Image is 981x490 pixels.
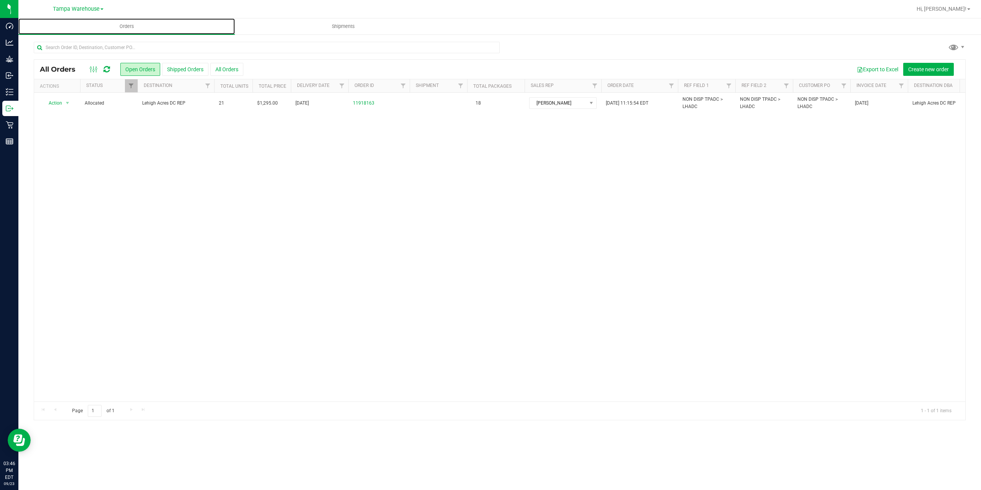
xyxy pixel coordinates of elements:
span: [DATE] [855,100,868,107]
input: Search Order ID, Destination, Customer PO... [34,42,500,53]
a: Sales Rep [531,83,554,88]
span: Tampa Warehouse [53,6,100,12]
a: Destination DBA [914,83,953,88]
inline-svg: Outbound [6,105,13,112]
a: Filter [723,79,735,92]
a: Order Date [607,83,634,88]
div: Actions [40,84,77,89]
a: Filter [202,79,214,92]
span: NON DISP TPADC > LHADC [797,96,846,110]
a: 11918163 [353,100,374,107]
a: Status [86,83,103,88]
inline-svg: Grow [6,55,13,63]
inline-svg: Dashboard [6,22,13,30]
a: Filter [454,79,467,92]
button: Create new order [903,63,954,76]
a: Invoice Date [856,83,886,88]
span: select [63,98,72,108]
p: 09/23 [3,481,15,487]
span: Lehigh Acres DC REP [142,100,210,107]
inline-svg: Inventory [6,88,13,96]
span: Lehigh Acres DC REP [912,100,980,107]
span: Shipments [322,23,365,30]
a: Filter [336,79,348,92]
a: Order ID [354,83,374,88]
a: Filter [838,79,850,92]
span: Page of 1 [66,405,121,417]
span: 18 [472,98,485,109]
span: 1 - 1 of 1 items [915,405,958,416]
span: NON DISP TPADC > LHADC [740,96,788,110]
a: Shipment [416,83,439,88]
span: 21 [219,100,224,107]
a: Filter [665,79,678,92]
a: Shipments [235,18,451,34]
span: Hi, [PERSON_NAME]! [917,6,966,12]
button: Export to Excel [852,63,903,76]
a: Ref Field 2 [741,83,766,88]
a: Total Packages [473,84,512,89]
a: Total Price [259,84,286,89]
p: 03:46 PM EDT [3,460,15,481]
inline-svg: Analytics [6,39,13,46]
inline-svg: Reports [6,138,13,145]
a: Filter [125,79,138,92]
a: Orders [18,18,235,34]
a: Filter [895,79,908,92]
a: Filter [589,79,601,92]
a: Total Units [220,84,248,89]
a: Filter [780,79,793,92]
span: Action [42,98,62,108]
button: Shipped Orders [162,63,208,76]
span: [DATE] 11:15:54 EDT [606,100,648,107]
span: NON DISP TPADC > LHADC [682,96,731,110]
iframe: Resource center [8,429,31,452]
inline-svg: Inbound [6,72,13,79]
a: Ref Field 1 [684,83,709,88]
span: Allocated [85,100,133,107]
span: Create new order [908,66,949,72]
a: Filter [397,79,410,92]
button: All Orders [210,63,243,76]
span: [PERSON_NAME] [530,98,587,108]
span: [DATE] [295,100,309,107]
span: Orders [109,23,144,30]
a: Delivery Date [297,83,330,88]
span: $1,295.00 [257,100,278,107]
span: All Orders [40,65,83,74]
a: Destination [144,83,172,88]
input: 1 [88,405,102,417]
button: Open Orders [120,63,160,76]
inline-svg: Retail [6,121,13,129]
a: Customer PO [799,83,830,88]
